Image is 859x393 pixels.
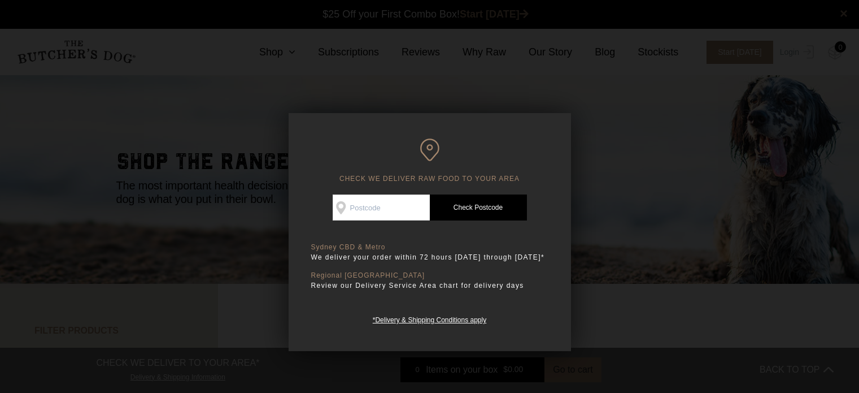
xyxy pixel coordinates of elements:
[311,280,548,291] p: Review our Delivery Service Area chart for delivery days
[430,195,527,221] a: Check Postcode
[373,313,486,324] a: *Delivery & Shipping Conditions apply
[311,271,548,280] p: Regional [GEOGRAPHIC_DATA]
[311,252,548,263] p: We deliver your order within 72 hours [DATE] through [DATE]*
[311,139,548,183] h6: CHECK WE DELIVER RAW FOOD TO YOUR AREA
[333,195,430,221] input: Postcode
[311,243,548,252] p: Sydney CBD & Metro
